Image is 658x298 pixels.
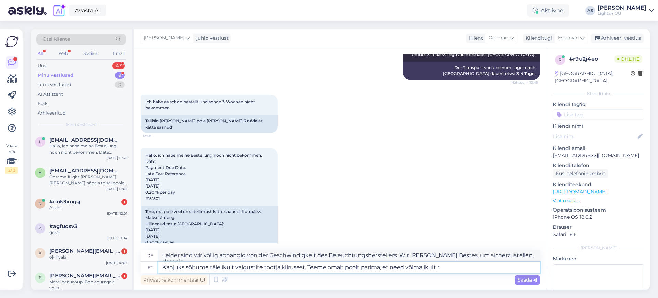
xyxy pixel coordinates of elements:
[121,248,127,254] div: 1
[5,35,19,48] img: Askly Logo
[591,34,644,43] div: Arhiveeri vestlus
[112,49,126,58] div: Email
[121,273,127,279] div: 1
[553,198,644,204] p: Vaata edasi ...
[49,137,121,143] span: leovacmelani@gmail.com
[598,5,654,16] a: [PERSON_NAME]Light24 OÜ
[143,133,168,139] span: 12:48
[553,152,644,159] p: [EMAIL_ADDRESS][DOMAIN_NAME]
[144,34,184,42] span: [PERSON_NAME]
[5,167,18,174] div: 2 / 3
[49,168,121,174] span: hello@designdediura.com
[121,199,127,205] div: 1
[553,214,644,221] p: iPhone OS 18.6.2
[555,70,631,84] div: [GEOGRAPHIC_DATA], [GEOGRAPHIC_DATA]
[569,55,614,63] div: # r9u2j4eo
[553,162,644,169] p: Kliendi telefon
[42,36,70,43] span: Otsi kliente
[38,201,42,206] span: n
[553,145,644,152] p: Kliendi email
[106,186,127,191] div: [DATE] 12:02
[49,248,121,254] span: kovac.zoran@siol.net
[553,189,607,195] a: [URL][DOMAIN_NAME]
[527,4,569,17] div: Aktiivne
[553,122,644,130] p: Kliendi nimi
[107,211,127,216] div: [DATE] 12:01
[82,49,99,58] div: Socials
[38,62,46,69] div: Uus
[598,11,646,16] div: Light24 OÜ
[49,205,127,211] div: Aitäh!
[147,250,153,261] div: de
[141,206,278,254] div: Tere, ma pole veel oma tellimust kätte saanud. Kuupäev: Maksetähtaeg: Hilinenud tasu: [GEOGRAPHIC...
[38,81,71,88] div: Tiimi vestlused
[49,143,127,155] div: Hallo, ich habe meine Bestellung noch nicht bekommen. Date: Payment Due Date: Late Fee: Reference...
[158,250,540,261] textarea: Leider sind wir völlig abhängig von der Geschwindigkeit des Beleuchtungsherstellers. Wir [PERSON_...
[553,206,644,214] p: Operatsioonisüsteem
[145,99,256,110] span: Ich habe es schon bestellt und schon 3 Wochen nicht bekommen
[553,231,644,238] p: Safari 18.6
[145,153,263,201] span: Hallo, ich habe meine Bestellung noch nicht bekommen. Date: Payment Due Date: Late Fee: Reference...
[598,5,646,11] div: [PERSON_NAME]
[49,254,127,260] div: ok hvala
[49,199,80,205] span: #nuk3xugg
[107,236,127,241] div: [DATE] 11:04
[553,91,644,97] div: Kliendi info
[115,81,125,88] div: 0
[553,133,636,140] input: Lisa nimi
[39,275,41,280] span: s
[194,35,229,42] div: juhib vestlust
[115,72,125,79] div: 9
[141,115,278,133] div: Tellisin [PERSON_NAME] pole [PERSON_NAME] 3 nädalat kätte saanud
[57,49,69,58] div: Web
[466,35,483,42] div: Klient
[36,49,44,58] div: All
[553,245,644,251] div: [PERSON_NAME]
[158,262,540,273] textarea: Kahjuks sõltume täielikult valgustite tootja kiirusest. [PERSON_NAME] omalt poolt parima, et need...
[49,273,121,279] span: sylvie.chenavas@hotmail.fr
[106,155,127,160] div: [DATE] 12:45
[112,62,125,69] div: 43
[49,279,127,291] div: Merci beaucoup! Bon courage à vous...
[403,62,540,80] div: Der Transport von unserem Lager nach [GEOGRAPHIC_DATA] dauert etwa 3-4 Tage.
[553,255,644,262] p: Märkmed
[39,226,42,231] span: a
[106,260,127,265] div: [DATE] 10:07
[553,169,608,178] div: Küsi telefoninumbrit
[38,100,48,107] div: Kõik
[553,224,644,231] p: Brauser
[585,6,595,15] div: AS
[38,110,66,117] div: Arhiveeritud
[39,139,41,144] span: l
[523,35,552,42] div: Klienditugi
[49,229,127,236] div: gerai
[412,52,535,57] span: Umbes 3-4 päeva liiguvad meie laost [GEOGRAPHIC_DATA].
[38,72,73,79] div: Minu vestlused
[49,223,77,229] span: #agfuosv3
[69,5,106,16] a: Avasta AI
[49,174,127,186] div: Ootame 1Light [PERSON_NAME] [PERSON_NAME] nädala teisel poolel sisse
[38,170,42,175] span: h
[39,250,42,255] span: k
[558,34,579,42] span: Estonian
[5,143,18,174] div: Vaata siia
[517,277,537,283] span: Saada
[511,80,538,85] span: Nähtud ✓ 12:45
[148,262,152,273] div: et
[553,101,644,108] p: Kliendi tag'id
[38,91,63,98] div: AI Assistent
[66,122,97,128] span: Minu vestlused
[553,181,644,188] p: Klienditeekond
[141,275,207,285] div: Privaatne kommentaar
[559,57,562,62] span: r
[489,34,508,42] span: German
[614,55,642,63] span: Online
[553,109,644,120] input: Lisa tag
[52,3,66,18] img: explore-ai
